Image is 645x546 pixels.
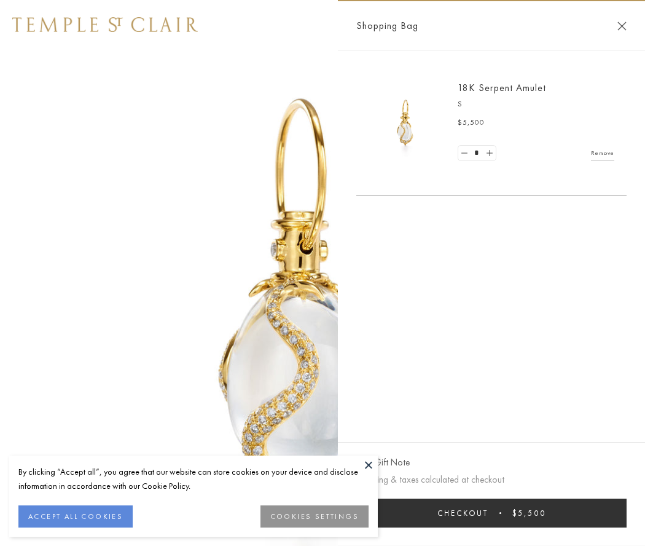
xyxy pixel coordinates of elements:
p: Shipping & taxes calculated at checkout [356,472,627,488]
a: Set quantity to 2 [483,146,495,161]
button: Checkout $5,500 [356,499,627,528]
span: Checkout [437,508,488,518]
img: P51836-E11SERPPV [369,86,442,160]
button: COOKIES SETTINGS [260,505,369,528]
a: Remove [591,146,614,160]
div: By clicking “Accept all”, you agree that our website can store cookies on your device and disclos... [18,465,369,493]
img: Temple St. Clair [12,17,198,32]
span: $5,500 [512,508,546,518]
span: $5,500 [458,117,485,129]
p: S [458,98,614,111]
button: Add Gift Note [356,455,410,470]
a: 18K Serpent Amulet [458,81,546,94]
a: Set quantity to 0 [458,146,471,161]
button: Close Shopping Bag [617,22,627,31]
span: Shopping Bag [356,18,418,34]
button: ACCEPT ALL COOKIES [18,505,133,528]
